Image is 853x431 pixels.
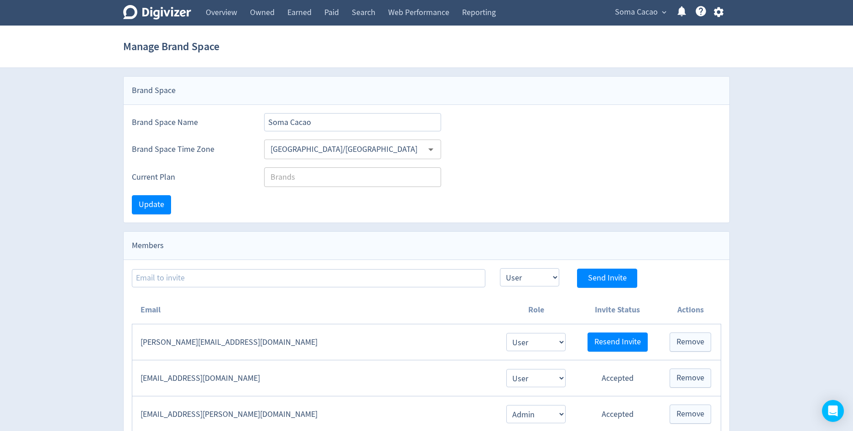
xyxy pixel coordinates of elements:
[124,232,729,260] div: Members
[822,400,844,422] div: Open Intercom Messenger
[676,374,704,382] span: Remove
[132,171,250,183] label: Current Plan
[660,8,668,16] span: expand_more
[612,5,669,20] button: Soma Cacao
[132,269,485,287] input: Email to invite
[615,5,658,20] span: Soma Cacao
[132,117,250,128] label: Brand Space Name
[424,142,438,156] button: Open
[594,338,641,346] span: Resend Invite
[497,296,575,324] th: Role
[670,332,711,352] button: Remove
[132,195,171,214] button: Update
[588,332,648,352] button: Resend Invite
[139,201,164,209] span: Update
[575,296,660,324] th: Invite Status
[676,410,704,418] span: Remove
[660,296,721,324] th: Actions
[132,144,250,155] label: Brand Space Time Zone
[132,324,497,360] td: [PERSON_NAME][EMAIL_ADDRESS][DOMAIN_NAME]
[588,274,627,282] span: Send Invite
[575,360,660,396] td: Accepted
[670,369,711,388] button: Remove
[124,77,729,105] div: Brand Space
[267,142,423,156] input: Select Timezone
[123,32,219,61] h1: Manage Brand Space
[577,269,637,288] button: Send Invite
[132,360,497,396] td: [EMAIL_ADDRESS][DOMAIN_NAME]
[264,113,441,131] input: Brand Space
[676,338,704,346] span: Remove
[670,405,711,424] button: Remove
[132,296,497,324] th: Email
